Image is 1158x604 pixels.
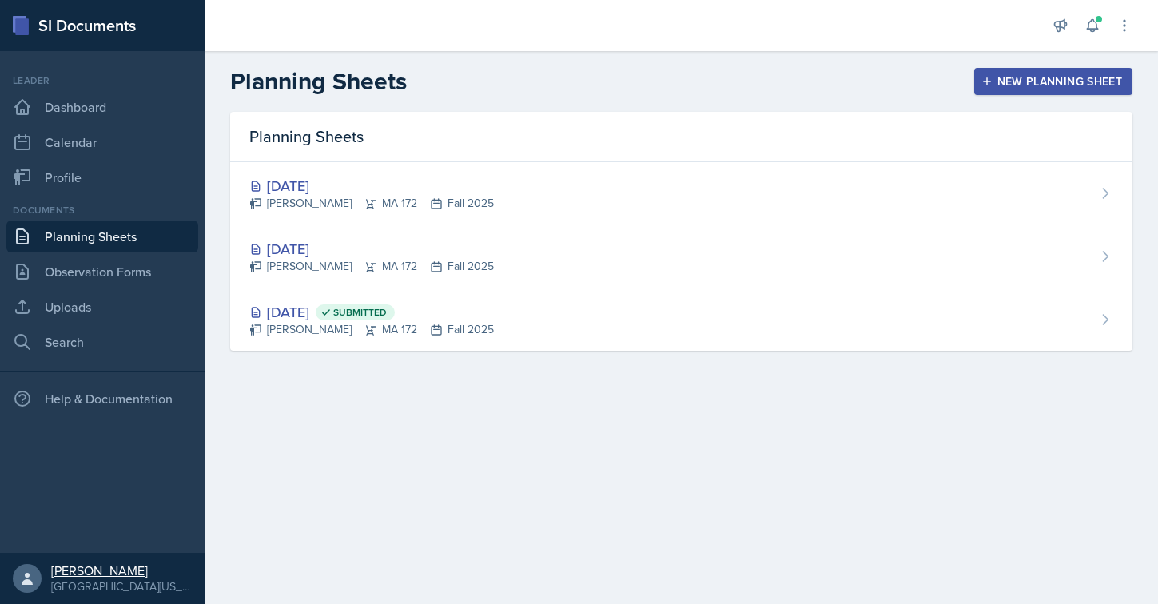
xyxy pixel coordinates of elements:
button: New Planning Sheet [974,68,1132,95]
div: New Planning Sheet [985,75,1122,88]
div: [DATE] [249,175,494,197]
div: [PERSON_NAME] MA 172 Fall 2025 [249,321,494,338]
div: Planning Sheets [230,112,1132,162]
a: Profile [6,161,198,193]
h2: Planning Sheets [230,67,407,96]
a: [DATE] [PERSON_NAME]MA 172Fall 2025 [230,162,1132,225]
a: Observation Forms [6,256,198,288]
a: [DATE] [PERSON_NAME]MA 172Fall 2025 [230,225,1132,288]
div: Documents [6,203,198,217]
div: [DATE] [249,301,494,323]
div: Leader [6,74,198,88]
div: Help & Documentation [6,383,198,415]
div: [PERSON_NAME] MA 172 Fall 2025 [249,195,494,212]
a: [DATE] Submitted [PERSON_NAME]MA 172Fall 2025 [230,288,1132,351]
div: [PERSON_NAME] [51,562,192,578]
div: [DATE] [249,238,494,260]
div: [GEOGRAPHIC_DATA][US_STATE] in [GEOGRAPHIC_DATA] [51,578,192,594]
a: Dashboard [6,91,198,123]
div: [PERSON_NAME] MA 172 Fall 2025 [249,258,494,275]
a: Search [6,326,198,358]
a: Calendar [6,126,198,158]
a: Uploads [6,291,198,323]
a: Planning Sheets [6,221,198,252]
span: Submitted [333,306,387,319]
